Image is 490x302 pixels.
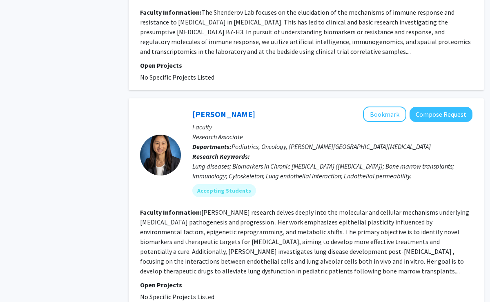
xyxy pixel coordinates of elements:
fg-read-more: The Shenderov Lab focuses on the elucidation of the mechanisms of immune response and resistance ... [140,8,471,56]
button: Add Bonnie Yeung-Luk to Bookmarks [363,107,406,122]
p: Open Projects [140,60,472,70]
p: Open Projects [140,280,472,290]
b: Departments: [192,142,232,151]
iframe: Chat [6,265,35,296]
b: Research Keywords: [192,152,250,160]
button: Compose Request to Bonnie Yeung-Luk [410,107,472,122]
p: Research Associate [192,132,472,142]
span: No Specific Projects Listed [140,73,214,81]
p: Faculty [192,122,472,132]
fg-read-more: [PERSON_NAME] research delves deeply into the molecular and cellular mechanisms underlying [MEDIC... [140,208,469,275]
span: Pediatrics, Oncology, [PERSON_NAME][GEOGRAPHIC_DATA][MEDICAL_DATA] [232,142,431,151]
a: [PERSON_NAME] [192,109,255,119]
div: Lung diseases; Biomarkers in Chronic [MEDICAL_DATA] ([MEDICAL_DATA]); Bone marrow transplants; Im... [192,161,472,181]
span: No Specific Projects Listed [140,293,214,301]
b: Faculty Information: [140,8,201,16]
b: Faculty Information: [140,208,201,216]
mat-chip: Accepting Students [192,184,256,197]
